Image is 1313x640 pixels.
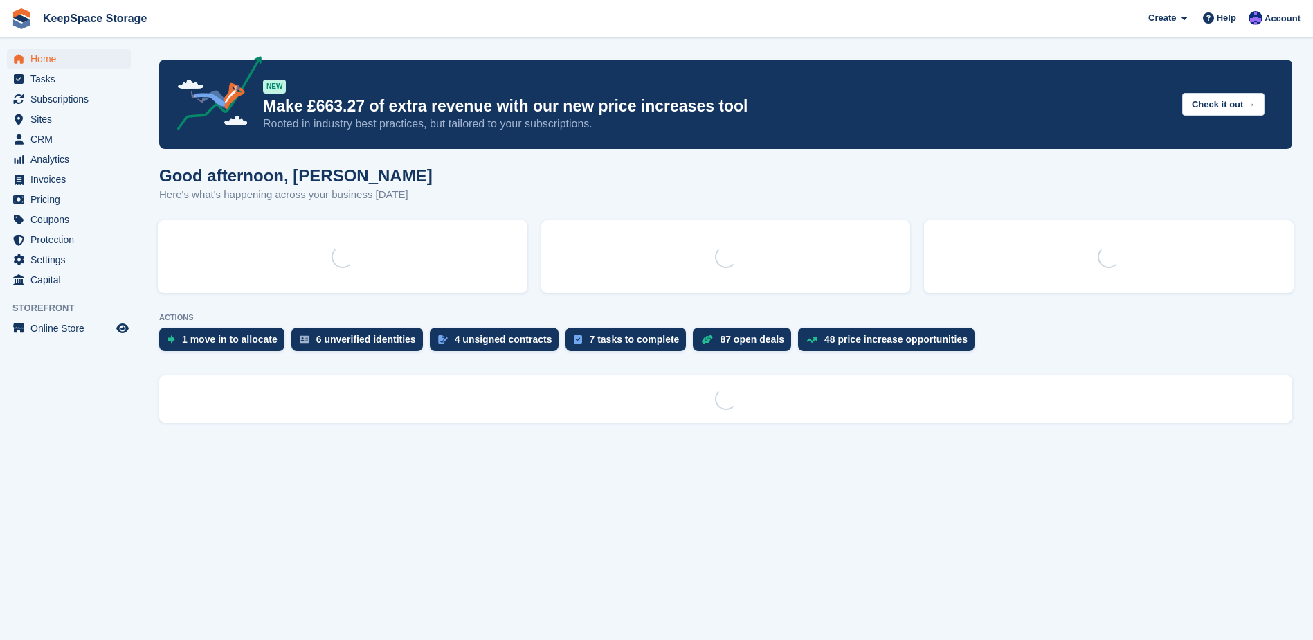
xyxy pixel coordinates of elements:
[7,69,131,89] a: menu
[7,190,131,209] a: menu
[30,49,114,69] span: Home
[165,56,262,135] img: price-adjustments-announcement-icon-8257ccfd72463d97f412b2fc003d46551f7dbcb40ab6d574587a9cd5c0d94...
[1249,11,1262,25] img: Chloe Clark
[565,328,693,358] a: 7 tasks to complete
[30,230,114,249] span: Protection
[159,187,433,203] p: Here's what's happening across your business [DATE]
[316,334,416,345] div: 6 unverified identities
[11,8,32,29] img: stora-icon-8386f47178a22dfd0bd8f6a31ec36ba5ce8667c1dd55bd0f319d3a0aa187defe.svg
[693,328,798,358] a: 87 open deals
[1217,11,1236,25] span: Help
[263,80,286,94] div: NEW
[30,150,114,169] span: Analytics
[159,166,433,185] h1: Good afternoon, [PERSON_NAME]
[300,335,309,344] img: verify_identity-adf6edd0f0f0b5bbfe63781bf79b02c33cf7c696d77639b501bdc392416b5a36.svg
[30,89,114,109] span: Subscriptions
[30,109,114,129] span: Sites
[7,230,131,249] a: menu
[7,89,131,109] a: menu
[430,328,566,358] a: 4 unsigned contracts
[114,320,131,337] a: Preview store
[1182,93,1265,116] button: Check it out →
[7,250,131,269] a: menu
[1148,11,1176,25] span: Create
[720,334,784,345] div: 87 open deals
[182,334,278,345] div: 1 move in to allocate
[701,335,713,344] img: deal-1b604bf984904fb50ccaf53a9ad4b4a5d6e5aea283cecdc64d6e3604feb123c2.svg
[291,328,430,358] a: 6 unverified identities
[30,270,114,290] span: Capital
[7,210,131,229] a: menu
[30,250,114,269] span: Settings
[589,334,679,345] div: 7 tasks to complete
[824,334,968,345] div: 48 price increase opportunities
[7,150,131,169] a: menu
[167,335,175,344] img: move_ins_to_allocate_icon-fdf77a2bb77ea45bf5b3d319d69a93e2d87916cf1d5bf7949dd705db3b84f3ca.svg
[7,170,131,189] a: menu
[7,109,131,129] a: menu
[574,335,582,344] img: task-75834270c22a3079a89374b754ae025e5fb1db73e45f91037f5363f120a921f8.svg
[263,116,1171,132] p: Rooted in industry best practices, but tailored to your subscriptions.
[263,96,1171,116] p: Make £663.27 of extra revenue with our new price increases tool
[30,170,114,189] span: Invoices
[7,270,131,290] a: menu
[30,210,114,229] span: Coupons
[37,7,152,30] a: KeepSpace Storage
[30,190,114,209] span: Pricing
[159,313,1292,322] p: ACTIONS
[7,130,131,149] a: menu
[159,328,291,358] a: 1 move in to allocate
[455,334,552,345] div: 4 unsigned contracts
[7,49,131,69] a: menu
[30,319,114,338] span: Online Store
[798,328,981,358] a: 48 price increase opportunities
[30,69,114,89] span: Tasks
[438,335,448,344] img: contract_signature_icon-13c848040528278c33f63329250d36e43548de30e8caae1d1a13099fd9432cc5.svg
[12,301,138,315] span: Storefront
[7,319,131,338] a: menu
[30,130,114,149] span: CRM
[1265,12,1301,26] span: Account
[806,337,817,343] img: price_increase_opportunities-93ffe204e8149a01c8c9dc8f82e8f89637d9d84a8eef4429ea346261dce0b2c0.svg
